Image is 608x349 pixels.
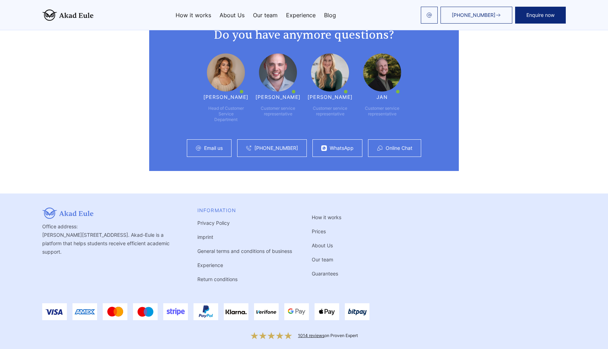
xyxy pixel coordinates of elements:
a: Our team [253,12,278,18]
a: How it works [312,214,341,220]
a: Prices [312,228,326,234]
font: [PERSON_NAME] [255,94,300,100]
img: Mary [207,53,245,91]
font: [PERSON_NAME] [203,94,248,100]
font: Do you have anymore questions? [214,28,394,42]
font: About Us [220,12,245,19]
a: Our team [312,256,333,262]
font: Customer service representative [365,106,399,116]
font: Head of Customer Service Department [208,106,244,122]
a: Experience [286,12,316,18]
a: Experience [197,262,223,268]
font: Customer service representative [313,106,347,116]
font: Jan [376,94,387,100]
font: [PHONE_NUMBER] [452,12,495,18]
font: [PERSON_NAME][STREET_ADDRESS]. Akad-Eule is a platform that helps students receive efficient acad... [42,232,170,255]
a: [PHONE_NUMBER] [254,145,298,151]
img: Irene [311,53,349,91]
a: Email us [204,145,223,151]
a: Privacy Policy [197,220,230,226]
img: Jan [363,53,401,91]
font: INFORMATION [197,207,236,213]
a: 1014 reviews [298,333,324,338]
a: Return conditions [197,276,237,282]
button: Enquire now [515,7,566,24]
img: logo [42,9,94,21]
img: e-mail [426,12,432,18]
font: How it works [176,12,211,19]
a: How it works [176,12,211,18]
font: on Proven Expert [324,333,358,338]
font: Blog [324,12,336,19]
img: Günther [259,53,297,91]
a: WhatsApp [330,145,354,151]
a: Blog [324,12,336,18]
a: Online Chat [386,145,412,151]
a: About Us [312,242,333,248]
a: About Us [220,12,245,18]
font: Our team [253,12,278,19]
a: General terms and conditions of business [197,248,292,254]
a: [PHONE_NUMBER] [441,7,512,24]
a: Guarantees [312,271,338,277]
a: imprint [197,234,213,240]
font: Office address: [42,223,78,229]
font: Enquire now [526,12,555,18]
font: Experience [286,12,316,19]
font: [PERSON_NAME] [308,94,353,100]
font: Customer service representative [261,106,295,116]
